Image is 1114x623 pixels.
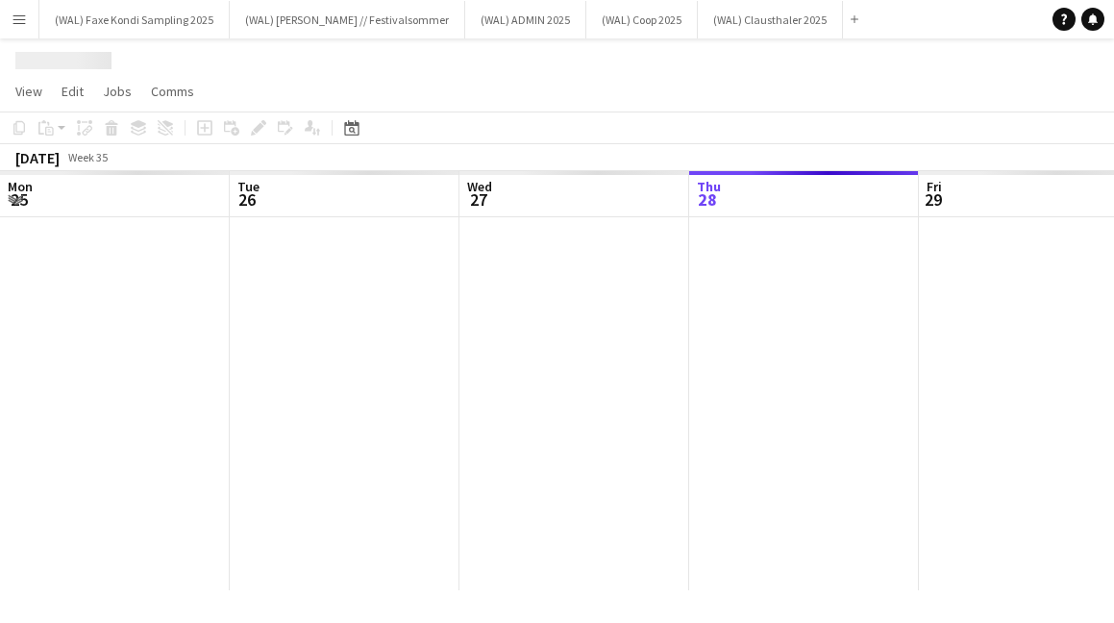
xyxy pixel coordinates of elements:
span: Thu [697,178,721,195]
span: Fri [927,178,942,195]
span: Jobs [103,83,132,100]
button: (WAL) Coop 2025 [586,1,698,38]
span: Week 35 [63,150,111,164]
span: Mon [8,178,33,195]
a: Edit [54,79,91,104]
span: 26 [235,188,260,211]
a: Jobs [95,79,139,104]
div: [DATE] [15,148,60,167]
span: Tue [237,178,260,195]
span: Edit [62,83,84,100]
span: 25 [5,188,33,211]
span: 29 [924,188,942,211]
button: (WAL) Faxe Kondi Sampling 2025 [39,1,230,38]
span: 27 [464,188,492,211]
span: View [15,83,42,100]
span: Wed [467,178,492,195]
button: (WAL) ADMIN 2025 [465,1,586,38]
a: View [8,79,50,104]
a: Comms [143,79,202,104]
span: 28 [694,188,721,211]
button: (WAL) Clausthaler 2025 [698,1,843,38]
span: Comms [151,83,194,100]
button: (WAL) [PERSON_NAME] // Festivalsommer [230,1,465,38]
